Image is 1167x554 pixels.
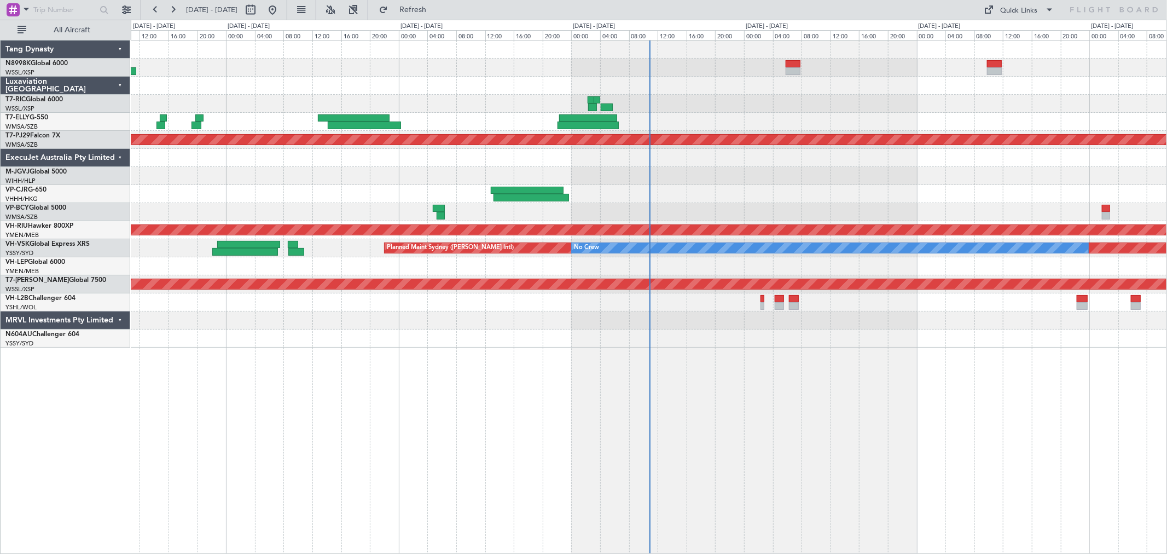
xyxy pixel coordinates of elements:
div: 20:00 [715,30,744,40]
div: [DATE] - [DATE] [919,22,961,31]
a: VH-RIUHawker 800XP [5,223,73,229]
span: T7-ELLY [5,114,30,121]
button: Quick Links [979,1,1060,19]
span: T7-RIC [5,96,26,103]
span: VP-CJR [5,187,28,193]
a: VH-VSKGlobal Express XRS [5,241,90,247]
a: VP-BCYGlobal 5000 [5,205,66,211]
span: T7-[PERSON_NAME] [5,277,69,284]
div: 16:00 [514,30,543,40]
a: VH-L2BChallenger 604 [5,295,76,302]
div: 12:00 [485,30,514,40]
div: 16:00 [859,30,888,40]
a: YSSY/SYD [5,339,33,348]
a: YSHL/WOL [5,303,37,311]
div: 12:00 [140,30,169,40]
div: 00:00 [1089,30,1118,40]
div: 04:00 [427,30,456,40]
div: 12:00 [312,30,341,40]
div: 00:00 [399,30,428,40]
a: T7-PJ29Falcon 7X [5,132,60,139]
a: VH-LEPGlobal 6000 [5,259,65,266]
a: YSSY/SYD [5,249,33,257]
div: 04:00 [1118,30,1147,40]
div: 00:00 [226,30,255,40]
a: N604AUChallenger 604 [5,331,79,338]
div: 04:00 [945,30,974,40]
a: WSSL/XSP [5,285,34,293]
div: 16:00 [169,30,198,40]
div: [DATE] - [DATE] [746,22,788,31]
div: 04:00 [255,30,284,40]
div: 00:00 [744,30,773,40]
div: 16:00 [1032,30,1061,40]
a: T7-RICGlobal 6000 [5,96,63,103]
span: VH-VSK [5,241,30,247]
div: 16:00 [341,30,370,40]
div: 04:00 [600,30,629,40]
div: Planned Maint Sydney ([PERSON_NAME] Intl) [387,240,514,256]
a: T7-ELLYG-550 [5,114,48,121]
a: WSSL/XSP [5,68,34,77]
span: N604AU [5,331,32,338]
div: 08:00 [802,30,831,40]
span: N8998K [5,60,31,67]
a: VP-CJRG-650 [5,187,47,193]
a: VHHH/HKG [5,195,38,203]
span: M-JGVJ [5,169,30,175]
a: WMSA/SZB [5,213,38,221]
div: 20:00 [543,30,572,40]
div: [DATE] - [DATE] [228,22,270,31]
a: WSSL/XSP [5,105,34,113]
div: 08:00 [456,30,485,40]
span: [DATE] - [DATE] [186,5,237,15]
div: 00:00 [571,30,600,40]
div: 16:00 [687,30,716,40]
div: [DATE] - [DATE] [400,22,443,31]
div: 20:00 [198,30,227,40]
div: [DATE] - [DATE] [573,22,615,31]
span: VP-BCY [5,205,29,211]
div: 20:00 [888,30,917,40]
div: 04:00 [773,30,802,40]
span: VH-RIU [5,223,28,229]
div: No Crew [574,240,600,256]
div: 08:00 [629,30,658,40]
button: Refresh [374,1,439,19]
div: 00:00 [917,30,946,40]
div: [DATE] - [DATE] [133,22,175,31]
a: N8998KGlobal 6000 [5,60,68,67]
a: YMEN/MEB [5,231,39,239]
span: All Aircraft [28,26,115,34]
input: Trip Number [33,2,96,18]
a: WIHH/HLP [5,177,36,185]
span: VH-LEP [5,259,28,266]
a: M-JGVJGlobal 5000 [5,169,67,175]
div: 12:00 [831,30,860,40]
a: T7-[PERSON_NAME]Global 7500 [5,277,106,284]
div: Quick Links [1001,5,1038,16]
a: YMEN/MEB [5,267,39,275]
span: VH-L2B [5,295,28,302]
div: 12:00 [658,30,687,40]
a: WMSA/SZB [5,141,38,149]
div: 12:00 [1003,30,1032,40]
a: WMSA/SZB [5,123,38,131]
div: 08:00 [974,30,1003,40]
div: 08:00 [283,30,312,40]
div: 20:00 [370,30,399,40]
button: All Aircraft [12,21,119,39]
div: [DATE] - [DATE] [1091,22,1133,31]
div: 20:00 [1061,30,1090,40]
span: T7-PJ29 [5,132,30,139]
span: Refresh [390,6,436,14]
